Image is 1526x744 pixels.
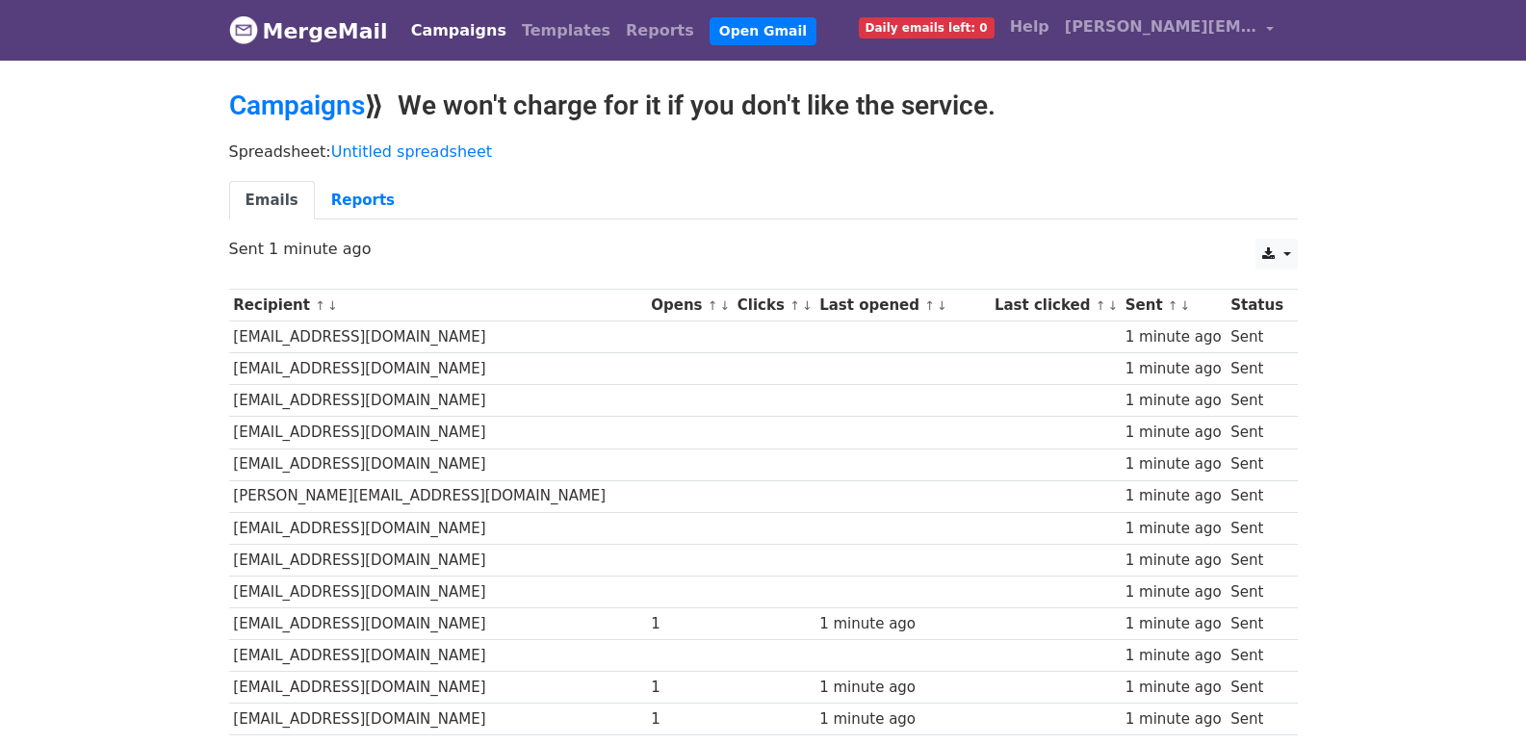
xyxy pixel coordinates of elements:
[1226,449,1287,480] td: Sent
[229,512,647,544] td: [EMAIL_ADDRESS][DOMAIN_NAME]
[229,239,1298,259] p: Sent 1 minute ago
[229,576,647,607] td: [EMAIL_ADDRESS][DOMAIN_NAME]
[403,12,514,50] a: Campaigns
[1125,453,1222,475] div: 1 minute ago
[229,90,1298,122] h2: ⟫ We won't charge for it if you don't like the service.
[1125,581,1222,603] div: 1 minute ago
[720,298,731,313] a: ↓
[851,8,1002,46] a: Daily emails left: 0
[815,290,990,321] th: Last opened
[1226,512,1287,544] td: Sent
[651,677,728,699] div: 1
[990,290,1121,321] th: Last clicked
[819,613,985,635] div: 1 minute ago
[819,708,985,731] div: 1 minute ago
[1125,518,1222,540] div: 1 minute ago
[1057,8,1282,53] a: [PERSON_NAME][EMAIL_ADDRESS][DOMAIN_NAME]
[1002,8,1057,46] a: Help
[819,677,985,699] div: 1 minute ago
[229,608,647,640] td: [EMAIL_ADDRESS][DOMAIN_NAME]
[1226,544,1287,576] td: Sent
[937,298,947,313] a: ↓
[229,704,647,735] td: [EMAIL_ADDRESS][DOMAIN_NAME]
[1226,417,1287,449] td: Sent
[327,298,338,313] a: ↓
[733,290,815,321] th: Clicks
[229,640,647,672] td: [EMAIL_ADDRESS][DOMAIN_NAME]
[1226,321,1287,353] td: Sent
[1226,290,1287,321] th: Status
[1226,353,1287,385] td: Sent
[646,290,733,321] th: Opens
[710,17,816,45] a: Open Gmail
[1121,290,1226,321] th: Sent
[708,298,718,313] a: ↑
[651,613,728,635] div: 1
[1125,422,1222,444] div: 1 minute ago
[1226,576,1287,607] td: Sent
[229,15,258,44] img: MergeMail logo
[1226,640,1287,672] td: Sent
[229,181,315,220] a: Emails
[1226,608,1287,640] td: Sent
[924,298,935,313] a: ↑
[1125,677,1222,699] div: 1 minute ago
[229,290,647,321] th: Recipient
[1065,15,1257,38] span: [PERSON_NAME][EMAIL_ADDRESS][DOMAIN_NAME]
[229,353,647,385] td: [EMAIL_ADDRESS][DOMAIN_NAME]
[229,544,647,576] td: [EMAIL_ADDRESS][DOMAIN_NAME]
[1125,613,1222,635] div: 1 minute ago
[229,11,388,51] a: MergeMail
[229,449,647,480] td: [EMAIL_ADDRESS][DOMAIN_NAME]
[1125,550,1222,572] div: 1 minute ago
[802,298,813,313] a: ↓
[1125,645,1222,667] div: 1 minute ago
[651,708,728,731] div: 1
[229,90,365,121] a: Campaigns
[618,12,702,50] a: Reports
[1107,298,1118,313] a: ↓
[1180,298,1191,313] a: ↓
[1125,358,1222,380] div: 1 minute ago
[315,298,325,313] a: ↑
[229,480,647,512] td: [PERSON_NAME][EMAIL_ADDRESS][DOMAIN_NAME]
[229,672,647,704] td: [EMAIL_ADDRESS][DOMAIN_NAME]
[229,321,647,353] td: [EMAIL_ADDRESS][DOMAIN_NAME]
[229,141,1298,162] p: Spreadsheet:
[1125,485,1222,507] div: 1 minute ago
[859,17,995,38] span: Daily emails left: 0
[1125,326,1222,348] div: 1 minute ago
[1226,704,1287,735] td: Sent
[1226,385,1287,417] td: Sent
[331,142,492,161] a: Untitled spreadsheet
[789,298,800,313] a: ↑
[1226,672,1287,704] td: Sent
[229,385,647,417] td: [EMAIL_ADDRESS][DOMAIN_NAME]
[1226,480,1287,512] td: Sent
[315,181,411,220] a: Reports
[1125,708,1222,731] div: 1 minute ago
[1125,390,1222,412] div: 1 minute ago
[1168,298,1178,313] a: ↑
[514,12,618,50] a: Templates
[229,417,647,449] td: [EMAIL_ADDRESS][DOMAIN_NAME]
[1096,298,1106,313] a: ↑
